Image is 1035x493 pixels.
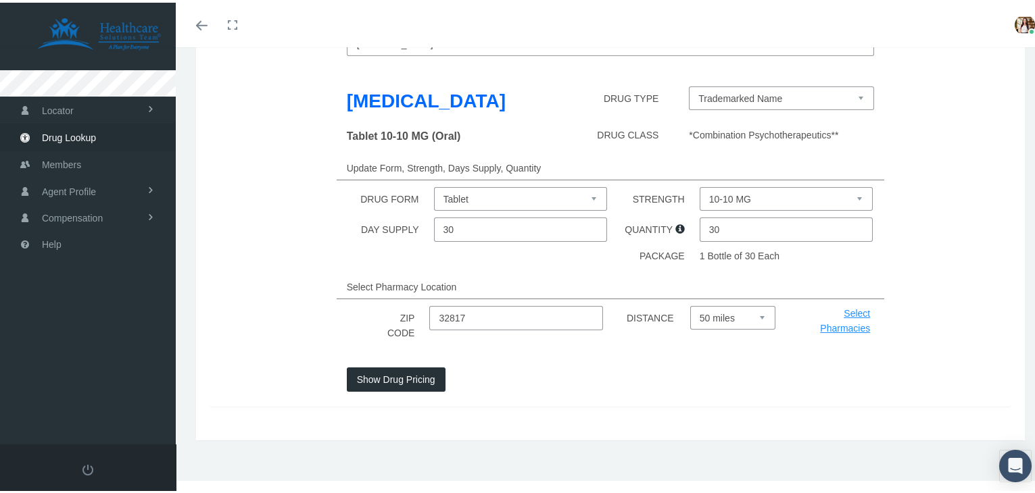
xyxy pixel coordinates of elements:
span: Agent Profile [42,176,96,202]
label: DRUG FORM [360,184,429,208]
input: Zip Code [429,303,602,328]
span: Locator [42,95,74,121]
label: Tablet 10-10 MG (Oral) [347,125,461,142]
label: Update Form, Strength, Days Supply, Quantity [347,153,552,177]
label: DAY SUPPLY [361,215,429,238]
label: DISTANCE [627,303,684,327]
button: Show Drug Pricing [347,365,446,389]
label: DRUG TYPE [604,84,669,107]
label: *Combination Psychotherapeutics** [689,125,838,140]
img: S_Profile_Picture_11571.png [1015,12,1035,32]
span: Drug Lookup [42,122,96,148]
span: Compensation [42,203,103,228]
label: DRUG CLASS [597,125,669,144]
div: Open Intercom Messenger [999,447,1032,479]
span: Members [42,149,81,175]
label: Select Pharmacy Location [347,272,467,296]
label: PACKAGE [640,246,695,265]
label: 1 Bottle of 30 Each [700,246,779,261]
span: Help [42,229,62,255]
label: [MEDICAL_DATA] [347,84,506,113]
label: ZIP CODE [375,303,425,342]
label: STRENGTH [633,184,695,208]
img: HEALTHCARE SOLUTIONS TEAM, LLC [18,15,180,49]
a: Select Pharmacies [820,305,870,331]
label: QUANTITY [625,215,694,238]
